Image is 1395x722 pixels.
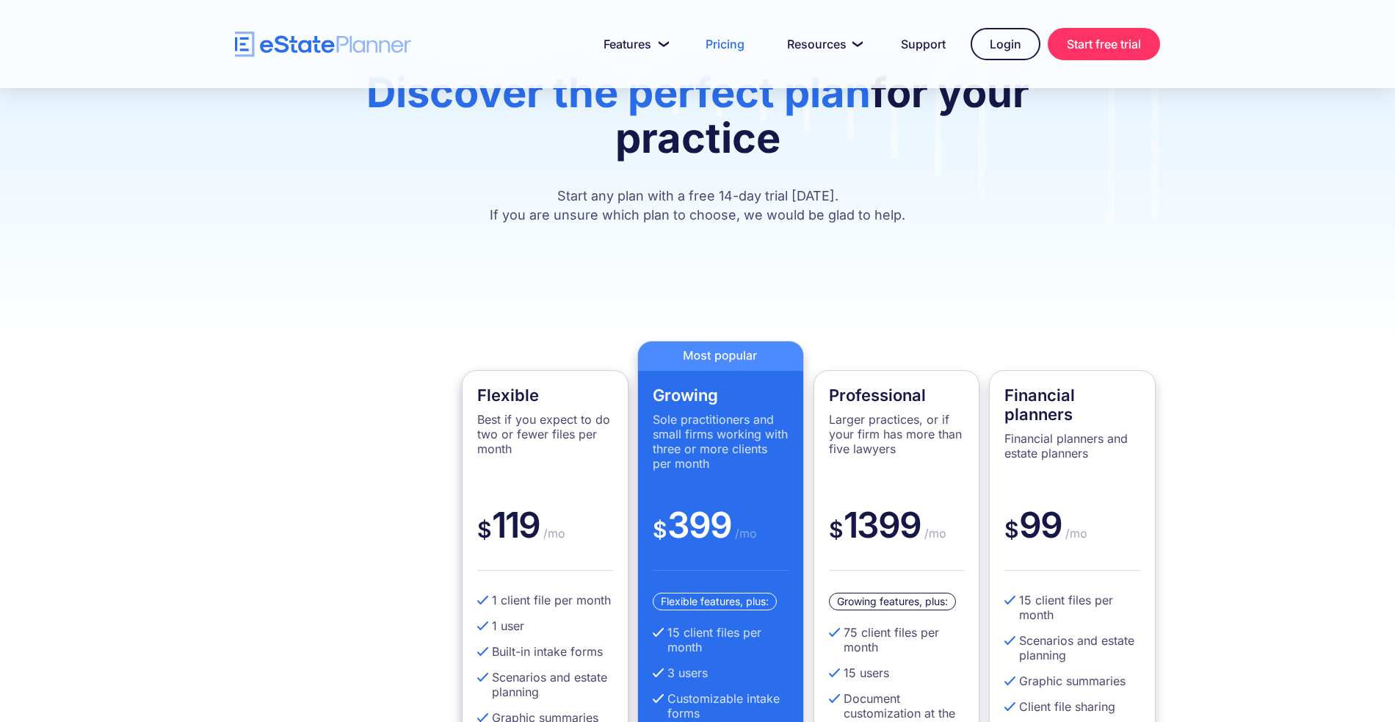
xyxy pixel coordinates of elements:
[829,386,965,405] h4: Professional
[653,625,789,654] li: 15 client files per month
[477,412,613,456] p: Best if you expect to do two or fewer files per month
[653,665,789,680] li: 3 users
[829,412,965,456] p: Larger practices, or if your firm has more than five lawyers
[540,526,565,541] span: /mo
[477,644,613,659] li: Built-in intake forms
[477,593,613,607] li: 1 client file per month
[1004,674,1140,688] li: Graphic summaries
[769,29,876,59] a: Resources
[1004,431,1140,461] p: Financial planners and estate planners
[301,187,1094,225] p: Start any plan with a free 14-day trial [DATE]. If you are unsure which plan to choose, we would ...
[1004,633,1140,663] li: Scenarios and estate planning
[653,691,789,721] li: Customizable intake forms
[653,386,789,405] h4: Growing
[883,29,963,59] a: Support
[301,70,1094,176] h1: for your practice
[731,526,757,541] span: /mo
[366,68,871,118] span: Discover the perfect plan
[829,503,965,571] div: 1399
[1004,386,1140,424] h4: Financial planners
[235,32,411,57] a: home
[921,526,946,541] span: /mo
[829,625,965,654] li: 75 client files per month
[1048,28,1160,60] a: Start free trial
[1004,699,1140,714] li: Client file sharing
[477,618,613,633] li: 1 user
[1004,503,1140,571] div: 99
[653,516,667,543] span: $
[653,412,789,471] p: Sole practitioners and small firms working with three or more clients per month
[829,665,965,680] li: 15 users
[653,593,777,610] div: Flexible features, plus:
[477,503,613,571] div: 119
[653,503,789,571] div: 399
[1004,516,1019,543] span: $
[477,516,492,543] span: $
[1062,526,1087,541] span: /mo
[586,29,681,59] a: Features
[829,516,844,543] span: $
[477,386,613,405] h4: Flexible
[829,593,956,610] div: Growing features, plus:
[971,28,1040,60] a: Login
[688,29,762,59] a: Pricing
[1004,593,1140,622] li: 15 client files per month
[477,670,613,699] li: Scenarios and estate planning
